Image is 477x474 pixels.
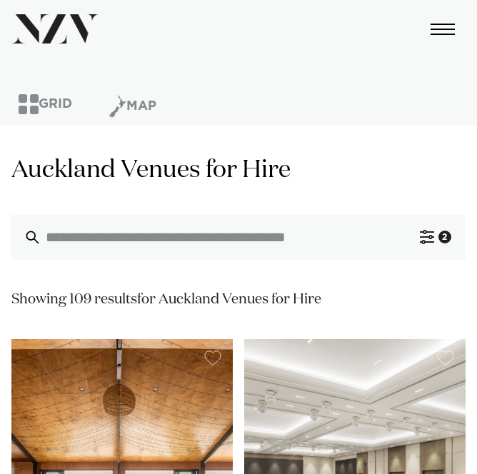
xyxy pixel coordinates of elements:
button: 2 [406,215,466,260]
div: 2 [438,231,451,243]
button: Map [105,94,161,126]
span: for Auckland Venues for Hire [137,292,321,306]
img: nzv-logo.png [11,14,99,44]
button: Grid [14,94,76,126]
div: Showing 109 results [11,288,321,311]
h1: Auckland Venues for Hire [11,154,466,186]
